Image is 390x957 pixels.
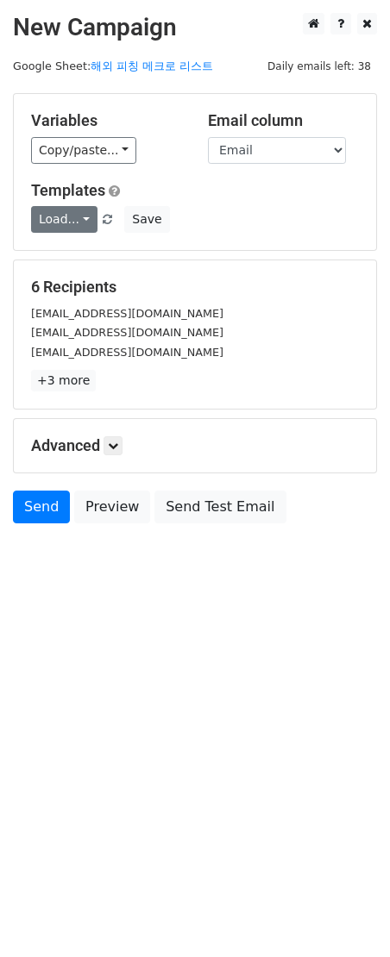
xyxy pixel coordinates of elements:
[31,206,97,233] a: Load...
[154,491,286,523] a: Send Test Email
[91,59,213,72] a: 해외 피칭 메크로 리스트
[31,181,105,199] a: Templates
[261,59,377,72] a: Daily emails left: 38
[31,137,136,164] a: Copy/paste...
[31,370,96,391] a: +3 more
[13,13,377,42] h2: New Campaign
[74,491,150,523] a: Preview
[31,436,359,455] h5: Advanced
[31,307,223,320] small: [EMAIL_ADDRESS][DOMAIN_NAME]
[304,874,390,957] iframe: Chat Widget
[31,278,359,297] h5: 6 Recipients
[124,206,169,233] button: Save
[13,59,213,72] small: Google Sheet:
[31,346,223,359] small: [EMAIL_ADDRESS][DOMAIN_NAME]
[261,57,377,76] span: Daily emails left: 38
[31,111,182,130] h5: Variables
[208,111,359,130] h5: Email column
[13,491,70,523] a: Send
[31,326,223,339] small: [EMAIL_ADDRESS][DOMAIN_NAME]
